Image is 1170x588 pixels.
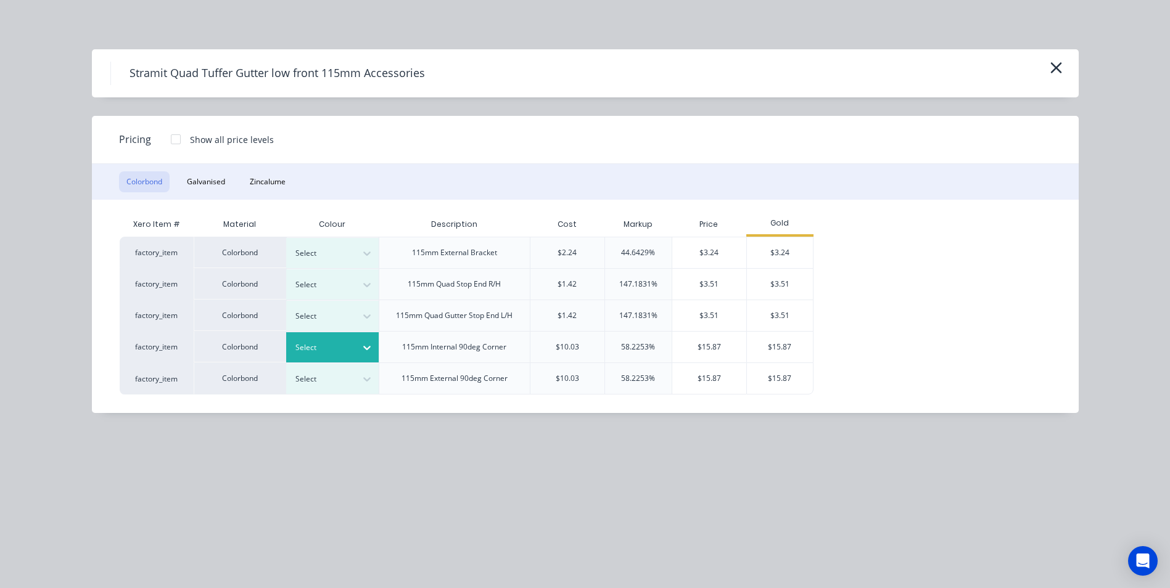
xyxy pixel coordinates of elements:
div: Markup [604,212,672,237]
div: $3.24 [672,237,747,268]
div: Show all price levels [190,133,274,146]
div: Colorbond [194,331,286,362]
div: 147.1831% [619,279,657,290]
div: $15.87 [672,332,747,362]
div: factory_item [120,331,194,362]
div: 58.2253% [621,373,655,384]
div: 44.6429% [621,247,655,258]
div: $3.51 [672,300,747,331]
div: Open Intercom Messenger [1128,546,1158,576]
div: Material [194,212,286,237]
div: 115mm External 90deg Corner [402,373,508,384]
div: factory_item [120,300,194,331]
div: $3.51 [747,269,813,300]
div: Cost [530,212,605,237]
div: 115mm Quad Stop End R/H [408,279,501,290]
div: 115mm Quad Gutter Stop End L/H [396,310,513,321]
div: $15.87 [672,363,747,394]
div: $1.42 [558,310,577,321]
div: $10.03 [556,373,579,384]
div: Colorbond [194,268,286,300]
div: Xero Item # [120,212,194,237]
div: $2.24 [558,247,577,258]
span: Pricing [119,132,151,147]
div: $10.03 [556,341,579,353]
button: Galvanised [179,171,233,192]
div: Colorbond [194,237,286,268]
div: 115mm External Bracket [412,247,497,258]
div: factory_item [120,362,194,394]
button: Zincalume [242,171,293,192]
div: factory_item [120,268,194,300]
div: Description [421,209,487,240]
h4: Stramit Quad Tuffer Gutter low front 115mm Accessories [110,62,443,85]
div: $15.87 [747,363,813,394]
div: $3.24 [747,237,813,268]
div: factory_item [120,237,194,268]
div: 147.1831% [619,310,657,321]
div: 115mm Internal 90deg Corner [402,341,506,353]
div: Colorbond [194,300,286,331]
div: Price [672,212,747,237]
div: Colorbond [194,362,286,394]
div: $15.87 [747,332,813,362]
button: Colorbond [119,171,170,192]
div: 58.2253% [621,341,655,353]
div: $3.51 [672,269,747,300]
div: $3.51 [747,300,813,331]
div: Colour [286,212,379,237]
div: $1.42 [558,279,577,290]
div: Gold [746,218,814,229]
